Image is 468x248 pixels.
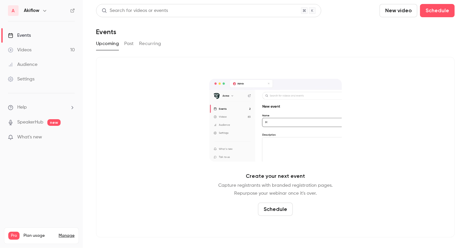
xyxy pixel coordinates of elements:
[67,134,75,140] iframe: Noticeable Trigger
[47,119,61,126] span: new
[258,203,293,216] button: Schedule
[246,172,305,180] p: Create your next event
[420,4,455,17] button: Schedule
[8,32,31,39] div: Events
[8,47,31,53] div: Videos
[59,233,75,238] a: Manage
[17,104,27,111] span: Help
[380,4,417,17] button: New video
[8,76,34,82] div: Settings
[102,7,168,14] div: Search for videos or events
[8,104,75,111] li: help-dropdown-opener
[96,28,116,36] h1: Events
[96,38,119,49] button: Upcoming
[8,232,20,240] span: Pro
[139,38,161,49] button: Recurring
[12,7,15,14] span: A
[17,134,42,141] span: What's new
[124,38,134,49] button: Past
[24,233,55,238] span: Plan usage
[24,7,39,14] h6: Akiflow
[17,119,43,126] a: SpeakerHub
[218,181,333,197] p: Capture registrants with branded registration pages. Repurpose your webinar once it's over.
[8,61,37,68] div: Audience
